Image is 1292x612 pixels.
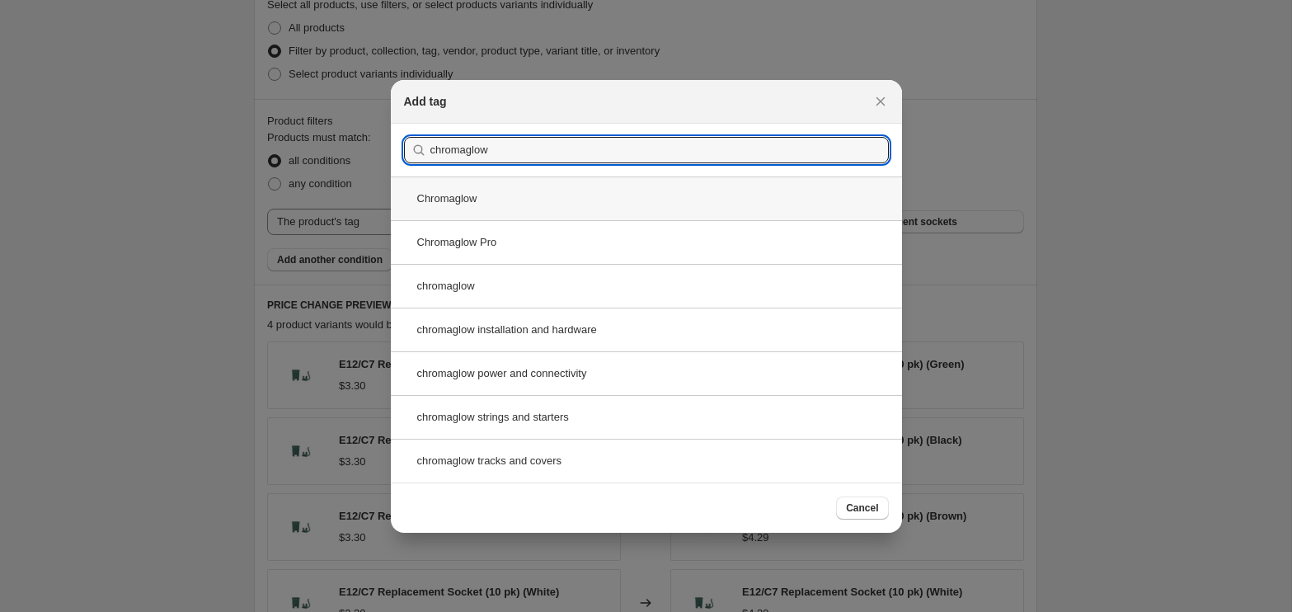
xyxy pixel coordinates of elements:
div: Chromaglow [391,177,902,220]
button: Cancel [836,497,888,520]
input: Search tags [430,137,889,163]
span: Cancel [846,501,878,515]
div: chromaglow [391,264,902,308]
div: Chromaglow Pro [391,220,902,264]
button: Close [869,90,892,113]
div: chromaglow installation and hardware [391,308,902,351]
div: chromaglow tracks and covers [391,439,902,483]
h2: Add tag [404,93,447,110]
div: chromaglow power and connectivity [391,351,902,395]
div: chromaglow strings and starters [391,395,902,439]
